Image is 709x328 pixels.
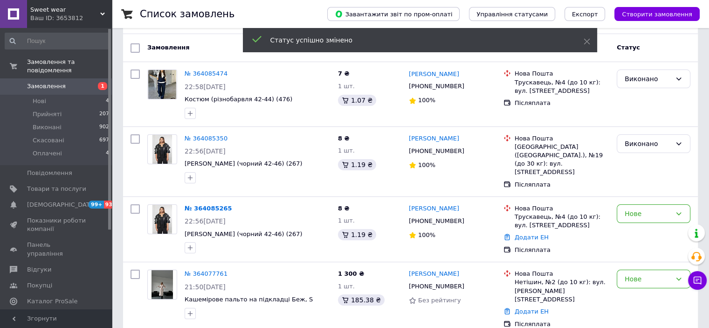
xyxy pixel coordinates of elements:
[270,35,560,45] div: Статус успішно змінено
[418,297,461,304] span: Без рейтингу
[338,283,355,290] span: 1 шт.
[625,139,671,149] div: Виконано
[409,204,459,213] a: [PERSON_NAME]
[27,281,52,290] span: Покупці
[338,294,385,306] div: 185.38 ₴
[338,205,350,212] span: 8 ₴
[185,217,226,225] span: 22:56[DATE]
[338,159,376,170] div: 1.19 ₴
[338,83,355,90] span: 1 шт.
[33,149,62,158] span: Оплачені
[605,10,700,17] a: Створити замовлення
[185,230,303,237] a: [PERSON_NAME] (чорний 42-46) (267)
[27,241,86,258] span: Панель управління
[515,204,609,213] div: Нова Пошта
[409,270,459,279] a: [PERSON_NAME]
[335,10,452,18] span: Завантажити звіт по пром-оплаті
[338,147,355,154] span: 1 шт.
[27,201,96,209] span: [DEMOGRAPHIC_DATA]
[27,216,86,233] span: Показники роботи компанії
[515,270,609,278] div: Нова Пошта
[33,123,62,132] span: Виконані
[515,99,609,107] div: Післяплата
[338,270,364,277] span: 1 300 ₴
[147,44,189,51] span: Замовлення
[152,135,172,164] img: Фото товару
[98,82,107,90] span: 1
[27,297,77,306] span: Каталог ProSale
[27,185,86,193] span: Товари та послуги
[622,11,692,18] span: Створити замовлення
[185,83,226,91] span: 22:58[DATE]
[185,296,313,303] a: Кашемірове пальто на підкладці Беж, S
[106,149,109,158] span: 4
[338,95,376,106] div: 1.07 ₴
[418,97,435,104] span: 100%
[407,145,466,157] div: [PHONE_NUMBER]
[515,308,549,315] a: Додати ЕН
[151,270,173,299] img: Фото товару
[409,70,459,79] a: [PERSON_NAME]
[30,6,100,14] span: Sweet wear
[407,80,466,92] div: [PHONE_NUMBER]
[27,58,112,75] span: Замовлення та повідомлення
[33,136,64,145] span: Скасовані
[99,123,109,132] span: 902
[185,147,226,155] span: 22:56[DATE]
[564,7,606,21] button: Експорт
[515,246,609,254] div: Післяплата
[625,274,671,284] div: Нове
[99,110,109,119] span: 207
[27,169,72,177] span: Повідомлення
[418,161,435,168] span: 100%
[515,143,609,177] div: [GEOGRAPHIC_DATA] ([GEOGRAPHIC_DATA].), №19 (до 30 кг): вул. [STREET_ADDRESS]
[33,97,46,105] span: Нові
[147,70,177,99] a: Фото товару
[409,134,459,143] a: [PERSON_NAME]
[104,201,115,209] span: 93
[33,110,62,119] span: Прийняті
[89,201,104,209] span: 99+
[185,205,232,212] a: № 364085265
[185,270,227,277] a: № 364077761
[30,14,112,22] div: Ваш ID: 3653812
[185,96,292,103] a: Костюм (різнобарвля 42-44) (476)
[515,234,549,241] a: Додати ЕН
[152,205,172,234] img: Фото товару
[688,271,707,290] button: Чат з покупцем
[5,33,110,49] input: Пошук
[338,70,350,77] span: 7 ₴
[338,217,355,224] span: 1 шт.
[147,134,177,164] a: Фото товару
[407,280,466,293] div: [PHONE_NUMBER]
[515,213,609,230] div: Трускавець, №4 (до 10 кг): вул. [STREET_ADDRESS]
[185,283,226,291] span: 21:50[DATE]
[327,7,460,21] button: Завантажити звіт по пром-оплаті
[147,270,177,300] a: Фото товару
[140,8,234,20] h1: Список замовлень
[469,7,555,21] button: Управління статусами
[476,11,548,18] span: Управління статусами
[185,160,303,167] a: [PERSON_NAME] (чорний 42-46) (267)
[99,136,109,145] span: 697
[27,82,66,91] span: Замовлення
[515,278,609,304] div: Нетішин, №2 (до 10 кг): вул. [PERSON_NAME][STREET_ADDRESS]
[27,265,51,274] span: Відгуки
[185,135,227,142] a: № 364085350
[614,7,700,21] button: Створити замовлення
[515,134,609,143] div: Нова Пошта
[407,215,466,227] div: [PHONE_NUMBER]
[185,70,227,77] a: № 364085474
[338,229,376,240] div: 1.19 ₴
[617,44,640,51] span: Статус
[148,70,176,99] img: Фото товару
[572,11,598,18] span: Експорт
[515,70,609,78] div: Нова Пошта
[515,78,609,95] div: Трускавець, №4 (до 10 кг): вул. [STREET_ADDRESS]
[418,231,435,238] span: 100%
[625,209,671,219] div: Нове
